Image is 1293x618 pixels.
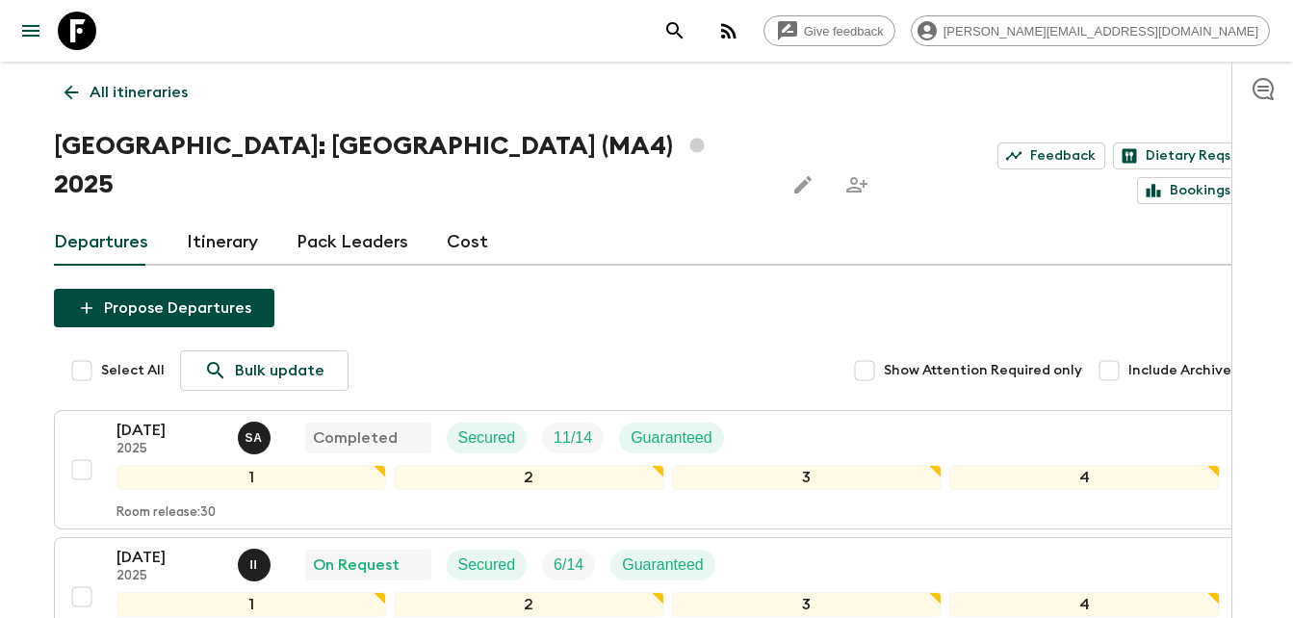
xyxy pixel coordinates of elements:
[187,219,258,266] a: Itinerary
[54,410,1240,529] button: [DATE]2025Samir AchahriCompletedSecuredTrip FillGuaranteed1234Room release:30
[116,419,222,442] p: [DATE]
[542,550,595,580] div: Trip Fill
[54,127,768,204] h1: [GEOGRAPHIC_DATA]: [GEOGRAPHIC_DATA] (MA4) 2025
[1113,142,1240,169] a: Dietary Reqs
[54,73,198,112] a: All itineraries
[838,166,876,204] span: Share this itinerary
[447,219,488,266] a: Cost
[672,465,943,490] div: 3
[116,505,216,521] p: Room release: 30
[554,554,583,577] p: 6 / 14
[394,465,664,490] div: 2
[297,219,408,266] a: Pack Leaders
[238,554,274,570] span: Ismail Ingrioui
[622,554,704,577] p: Guaranteed
[672,592,943,617] div: 3
[90,81,188,104] p: All itineraries
[238,549,274,581] button: II
[250,557,258,573] p: I I
[631,426,712,450] p: Guaranteed
[1137,177,1240,204] a: Bookings
[116,592,387,617] div: 1
[554,426,592,450] p: 11 / 14
[911,15,1270,46] div: [PERSON_NAME][EMAIL_ADDRESS][DOMAIN_NAME]
[116,546,222,569] p: [DATE]
[116,442,222,457] p: 2025
[116,569,222,584] p: 2025
[235,359,324,382] p: Bulk update
[458,554,516,577] p: Secured
[447,423,528,453] div: Secured
[542,423,604,453] div: Trip Fill
[656,12,694,50] button: search adventures
[54,289,274,327] button: Propose Departures
[447,550,528,580] div: Secured
[949,592,1220,617] div: 4
[997,142,1105,169] a: Feedback
[313,426,398,450] p: Completed
[54,219,148,266] a: Departures
[763,15,895,46] a: Give feedback
[394,592,664,617] div: 2
[793,24,894,39] span: Give feedback
[180,350,349,391] a: Bulk update
[313,554,400,577] p: On Request
[949,465,1220,490] div: 4
[884,361,1082,380] span: Show Attention Required only
[116,465,387,490] div: 1
[238,427,274,443] span: Samir Achahri
[12,12,50,50] button: menu
[101,361,165,380] span: Select All
[784,166,822,204] button: Edit this itinerary
[933,24,1269,39] span: [PERSON_NAME][EMAIL_ADDRESS][DOMAIN_NAME]
[458,426,516,450] p: Secured
[1128,361,1240,380] span: Include Archived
